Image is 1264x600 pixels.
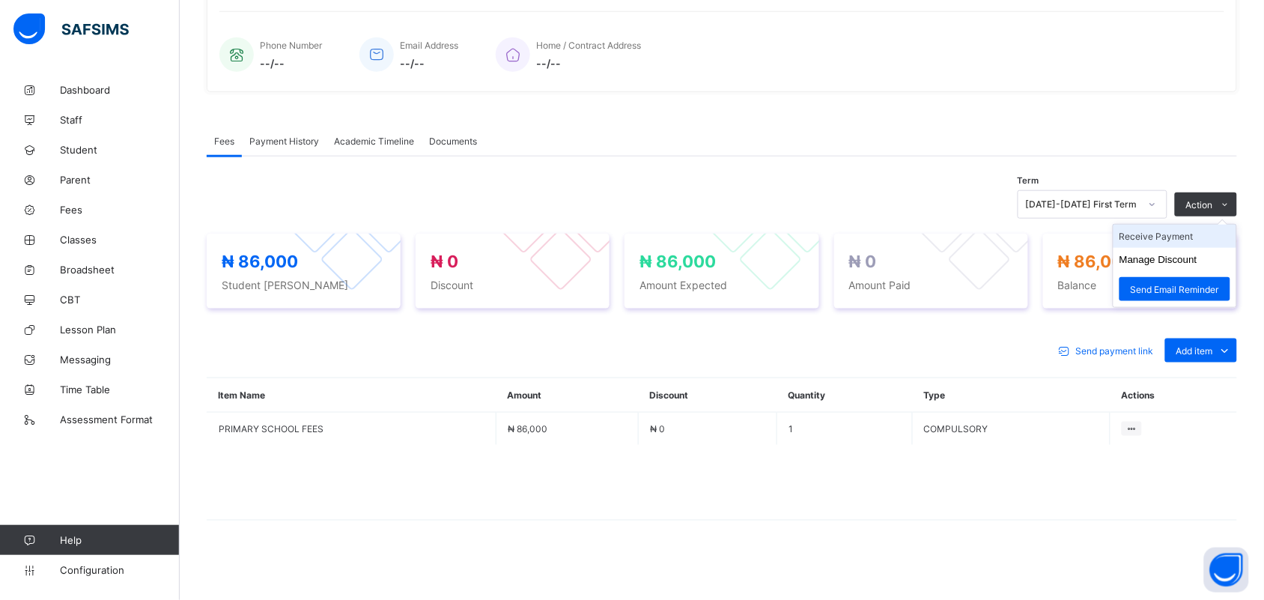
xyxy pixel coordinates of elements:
[639,279,803,291] span: Amount Expected
[638,378,777,413] th: Discount
[207,378,496,413] th: Item Name
[1176,345,1213,357] span: Add item
[400,57,458,70] span: --/--
[849,252,877,271] span: ₦ 0
[777,413,913,446] td: 1
[536,40,641,51] span: Home / Contract Address
[536,57,641,70] span: --/--
[334,136,414,147] span: Academic Timeline
[60,114,180,126] span: Staff
[400,40,458,51] span: Email Address
[429,136,477,147] span: Documents
[219,423,484,434] span: PRIMARY SCHOOL FEES
[431,252,458,271] span: ₦ 0
[1026,199,1140,210] div: [DATE]-[DATE] First Term
[1204,548,1249,593] button: Open asap
[249,136,319,147] span: Payment History
[60,413,180,425] span: Assessment Format
[912,413,1110,446] td: COMPULSORY
[60,294,180,306] span: CBT
[1186,199,1213,210] span: Action
[222,279,386,291] span: Student [PERSON_NAME]
[214,136,234,147] span: Fees
[222,252,298,271] span: ₦ 86,000
[1113,225,1236,248] li: dropdown-list-item-text-0
[260,40,322,51] span: Phone Number
[60,324,180,336] span: Lesson Plan
[1058,279,1222,291] span: Balance
[60,174,180,186] span: Parent
[650,423,665,434] span: ₦ 0
[60,564,179,576] span: Configuration
[1058,252,1134,271] span: ₦ 86,000
[60,534,179,546] span: Help
[260,57,322,70] span: --/--
[60,204,180,216] span: Fees
[777,378,913,413] th: Quantity
[508,423,547,434] span: ₦ 86,000
[1131,284,1219,295] span: Send Email Reminder
[60,144,180,156] span: Student
[1113,248,1236,271] li: dropdown-list-item-text-1
[1110,378,1237,413] th: Actions
[60,354,180,366] span: Messaging
[639,252,716,271] span: ₦ 86,000
[60,384,180,396] span: Time Table
[1076,345,1154,357] span: Send payment link
[431,279,595,291] span: Discount
[1119,254,1197,265] button: Manage Discount
[60,264,180,276] span: Broadsheet
[13,13,129,45] img: safsims
[496,378,639,413] th: Amount
[60,234,180,246] span: Classes
[1113,271,1236,307] li: dropdown-list-item-text-2
[60,84,180,96] span: Dashboard
[912,378,1110,413] th: Type
[1018,175,1039,186] span: Term
[849,279,1013,291] span: Amount Paid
